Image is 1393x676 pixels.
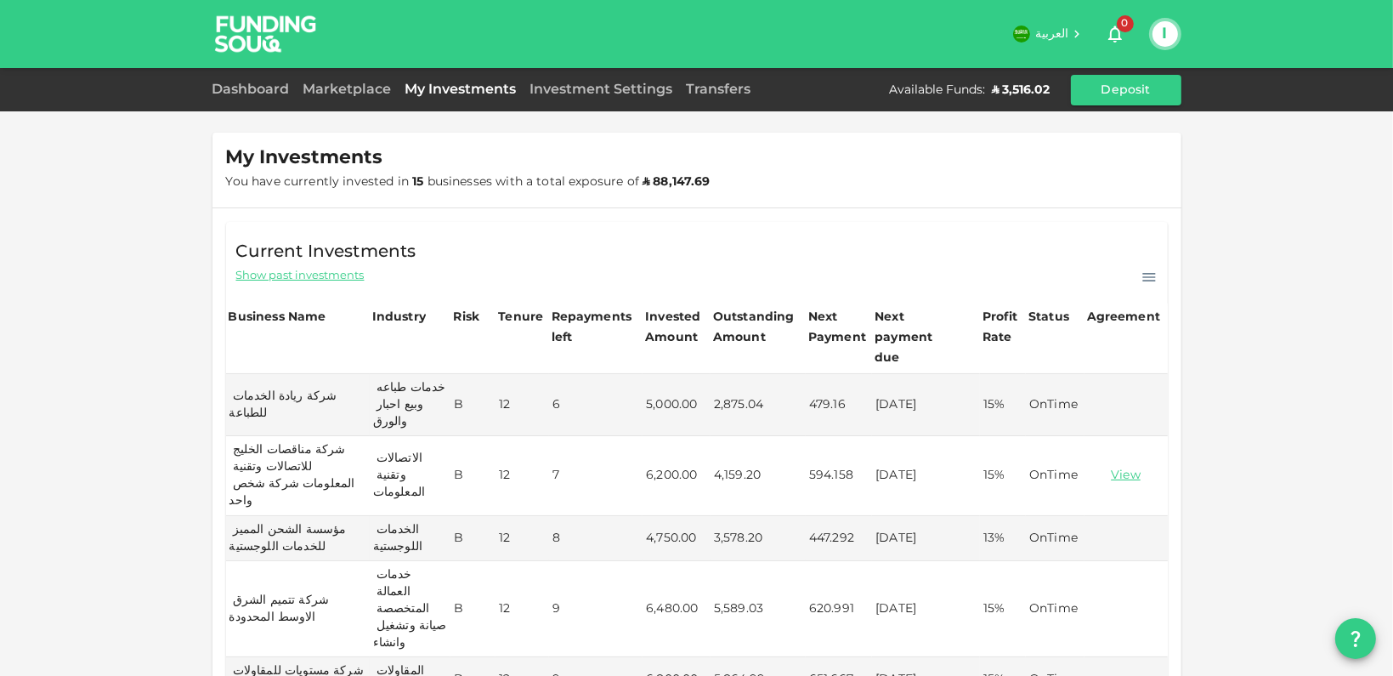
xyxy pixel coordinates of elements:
[980,516,1026,561] td: 13%
[711,436,806,515] td: 4,159.20
[226,436,370,515] td: شركة مناقصات الخليج للاتصالات وتقنية المعلومات شركة شخص واحد
[450,374,495,436] td: B
[450,436,495,515] td: B
[1098,17,1132,51] button: 0
[498,307,543,327] div: Tenure
[993,82,1050,99] div: ʢ 3,516.02
[236,268,365,284] span: Show past investments
[713,307,798,348] div: Outstanding Amount
[229,307,326,327] div: Business Name
[495,561,548,657] td: 12
[643,374,711,436] td: 5,000.00
[872,436,980,515] td: [DATE]
[808,307,869,348] div: Next Payment
[643,561,711,657] td: 6,480.00
[1026,561,1084,657] td: OnTime
[643,516,711,561] td: 4,750.00
[980,561,1026,657] td: 15%
[1152,21,1178,47] button: I
[453,307,479,327] div: Risk
[1035,28,1069,40] span: العربية
[399,83,524,96] a: My Investments
[875,307,960,368] div: Next payment due
[495,374,548,436] td: 12
[643,436,711,515] td: 6,200.00
[549,374,643,436] td: 6
[524,83,680,96] a: Investment Settings
[226,146,383,170] span: My Investments
[549,561,643,657] td: 9
[980,436,1026,515] td: 15%
[645,307,708,348] div: Invested Amount
[552,307,637,348] div: Repayments left
[982,307,1023,348] div: Profit Rate
[450,561,495,657] td: B
[495,436,548,515] td: 12
[370,516,451,561] td: الخدمات اللوجستية
[980,374,1026,436] td: 15%
[370,436,451,515] td: الاتصالات وتقنية المعلومات
[680,83,758,96] a: Transfers
[1028,307,1069,327] div: Status
[549,436,643,515] td: 7
[226,374,370,436] td: شركة ريادة الخدمات للطباعة
[370,374,451,436] td: خدمات طباعه وبيع احبار والورق
[1117,15,1134,32] span: 0
[450,516,495,561] td: B
[1087,307,1160,327] div: Agreement
[1071,75,1181,105] button: Deposit
[412,176,423,188] strong: 15
[1013,26,1030,43] img: flag-sa.b9a346574cdc8950dd34b50780441f57.svg
[1026,516,1084,561] td: OnTime
[711,374,806,436] td: 2,875.04
[643,176,711,188] strong: ʢ 88,147.69
[226,516,370,561] td: مؤسسة الشحن المميز للخدمات اللوجستية
[495,516,548,561] td: 12
[1335,618,1376,659] button: question
[226,561,370,657] td: شركة تتميم الشرق الاوسط المحدودة
[711,561,806,657] td: 5,589.03
[372,307,426,327] div: Industry
[806,436,872,515] td: 594.158
[806,561,872,657] td: 620.991
[212,83,297,96] a: Dashboard
[1026,374,1084,436] td: OnTime
[297,83,399,96] a: Marketplace
[872,374,980,436] td: [DATE]
[370,561,451,657] td: خدمات العمالة المتخصصة صيانة وتشغيل وانشاء
[806,516,872,561] td: 447.292
[872,516,980,561] td: [DATE]
[872,561,980,657] td: [DATE]
[226,176,711,188] span: You have currently invested in businesses with a total exposure of
[890,82,986,99] div: Available Funds :
[236,239,416,266] span: Current Investments
[806,374,872,436] td: 479.16
[1026,436,1084,515] td: OnTime
[1088,468,1164,484] a: View
[711,516,806,561] td: 3,578.20
[549,516,643,561] td: 8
